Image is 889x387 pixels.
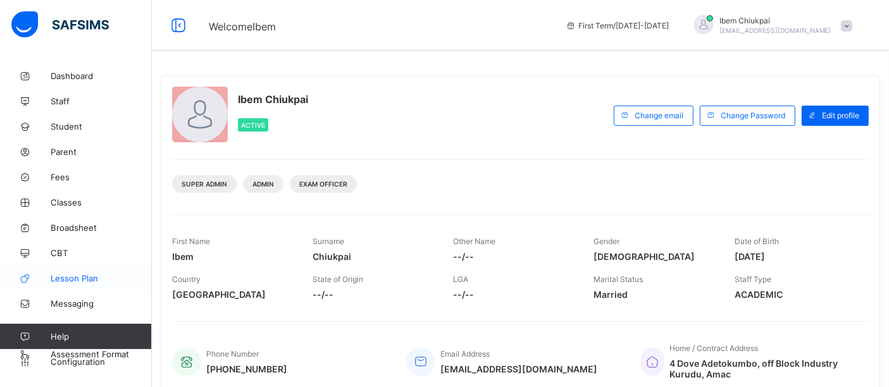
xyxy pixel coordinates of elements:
span: First Name [172,236,210,246]
span: Ibem Chiukpai [719,16,831,25]
span: Messaging [51,298,152,309]
span: Ibem [172,251,294,262]
span: session/term information [566,21,669,30]
span: Gender [594,236,620,246]
span: [DEMOGRAPHIC_DATA] [594,251,716,262]
span: Active [241,121,265,129]
span: Student [51,121,152,132]
span: Exam Officer [299,180,347,188]
img: safsims [11,11,109,38]
span: ACADEMIC [735,289,856,300]
span: [GEOGRAPHIC_DATA] [172,289,294,300]
span: Fees [51,172,152,182]
div: IbemChiukpai [681,15,859,36]
span: --/-- [453,251,575,262]
span: Phone Number [206,349,259,359]
span: [EMAIL_ADDRESS][DOMAIN_NAME] [440,364,597,374]
span: State of Origin [313,274,363,284]
span: Configuration [51,357,151,367]
span: Surname [313,236,344,246]
span: Marital Status [594,274,643,284]
span: Lesson Plan [51,273,152,283]
span: Classes [51,197,152,207]
span: Broadsheet [51,223,152,233]
span: [PHONE_NUMBER] [206,364,287,374]
span: 4 Dove Adetokumbo, off Block Industry Kurudu, Amac [669,358,856,379]
span: Home / Contract Address [669,343,758,353]
span: Parent [51,147,152,157]
span: Change email [635,111,683,120]
span: Change Password [721,111,785,120]
span: Other Name [453,236,495,246]
span: Super Admin [182,180,227,188]
span: Married [594,289,716,300]
span: Edit profile [822,111,859,120]
span: Country [172,274,201,284]
span: --/-- [453,289,575,300]
span: Staff Type [735,274,771,284]
span: [EMAIL_ADDRESS][DOMAIN_NAME] [719,27,831,34]
span: --/-- [313,289,434,300]
span: Chiukpai [313,251,434,262]
span: CBT [51,248,152,258]
span: Dashboard [51,71,152,81]
span: Admin [252,180,274,188]
span: [DATE] [735,251,856,262]
span: Email Address [440,349,490,359]
span: Date of Birth [735,236,779,246]
span: Staff [51,96,152,106]
span: LGA [453,274,468,284]
span: Help [51,331,151,341]
span: Welcome Ibem [209,20,276,33]
span: Ibem Chiukpai [238,93,308,106]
